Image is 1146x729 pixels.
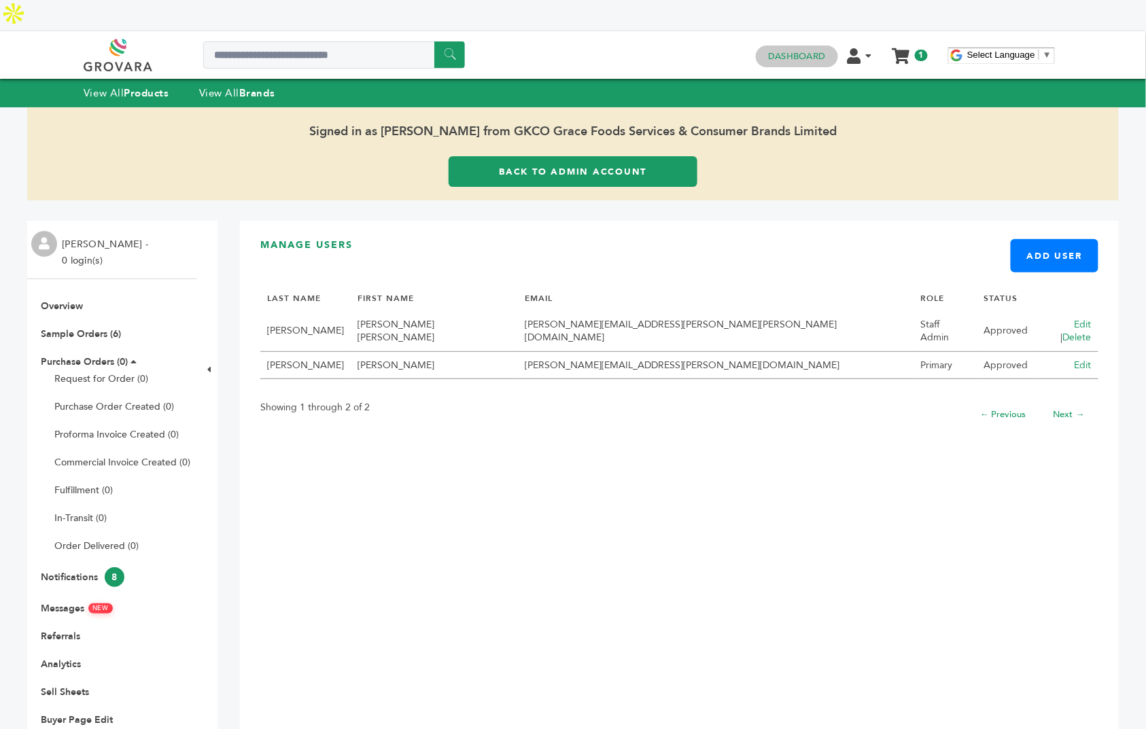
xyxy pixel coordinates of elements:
[54,484,113,497] a: Fulfillment (0)
[977,352,1035,380] td: Approved
[41,571,124,584] a: Notifications8
[62,236,152,269] li: [PERSON_NAME] - 0 login(s)
[525,293,553,304] a: EMAIL
[267,293,321,304] a: LAST NAME
[351,311,518,352] td: [PERSON_NAME] [PERSON_NAME]
[449,156,697,187] a: Back to Admin Account
[88,603,113,614] span: NEW
[41,355,128,368] a: Purchase Orders (0)
[358,293,414,304] a: FIRST NAME
[124,86,169,100] strong: Products
[41,630,80,643] a: Referrals
[893,43,909,58] a: My Cart
[54,456,190,469] a: Commercial Invoice Created (0)
[260,311,351,352] td: [PERSON_NAME]
[41,713,113,726] a: Buyer Page Edit
[203,41,465,69] input: Search a product or brand...
[1075,359,1092,372] a: Edit
[914,352,977,380] td: Primary
[54,400,174,413] a: Purchase Order Created (0)
[914,311,977,352] td: Staff Admin
[1075,318,1092,331] a: Edit
[239,86,275,100] strong: Brands
[54,428,179,441] a: Proforma Invoice Created (0)
[41,686,89,698] a: Sell Sheets
[41,327,121,340] a: Sample Orders (6)
[105,567,124,587] span: 8
[768,50,825,63] a: Dashboard
[199,86,275,100] a: View AllBrands
[27,107,1119,156] span: Signed in as [PERSON_NAME] from GKCO Grace Foods Services & Consumer Brands Limited
[977,311,1035,352] td: Approved
[41,602,113,615] a: MessagesNEW
[967,50,1052,60] a: Select Language​
[1011,239,1098,272] a: Add User
[967,50,1035,60] span: Select Language
[260,399,370,416] p: Showing 1 through 2 of 2
[41,658,81,671] a: Analytics
[41,300,83,313] a: Overview
[1054,408,1085,421] a: Next →
[351,352,518,380] td: [PERSON_NAME]
[518,311,914,352] td: [PERSON_NAME][EMAIL_ADDRESS][PERSON_NAME][PERSON_NAME][DOMAIN_NAME]
[1043,50,1052,60] span: ▼
[1063,331,1092,344] a: Delete
[260,352,351,380] td: [PERSON_NAME]
[31,231,57,257] img: profile.png
[518,352,914,380] td: [PERSON_NAME][EMAIL_ADDRESS][PERSON_NAME][DOMAIN_NAME]
[54,512,107,524] a: In-Transit (0)
[980,408,1026,421] a: ← Previous
[1035,311,1098,352] td: |
[915,50,928,61] span: 1
[921,293,945,304] a: ROLE
[984,293,1018,304] a: STATUS
[260,238,1098,262] h3: Manage Users
[84,86,169,100] a: View AllProducts
[54,372,148,385] a: Request for Order (0)
[54,539,139,552] a: Order Delivered (0)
